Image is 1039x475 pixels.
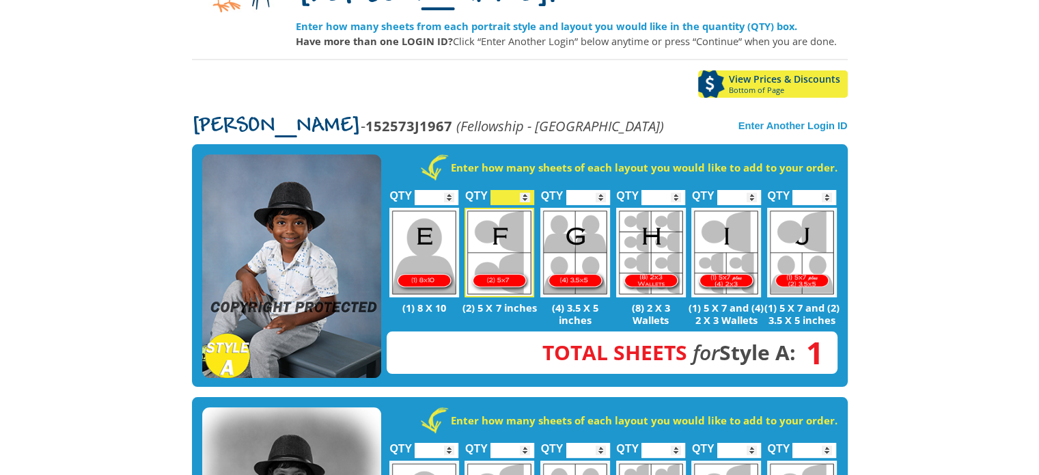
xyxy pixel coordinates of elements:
label: QTY [541,428,564,461]
span: [PERSON_NAME] [192,116,361,137]
label: QTY [465,428,488,461]
img: G [540,208,610,297]
label: QTY [389,175,412,208]
label: QTY [616,175,639,208]
span: Total Sheets [542,338,687,366]
label: QTY [541,175,564,208]
img: H [616,208,686,297]
strong: Have more than one LOGIN ID? [296,34,453,48]
em: for [693,338,719,366]
p: Click “Enter Another Login” below anytime or press “Continue” when you are done. [296,33,848,49]
p: (2) 5 X 7 inches [462,301,538,314]
strong: Style A: [542,338,796,366]
label: QTY [767,428,790,461]
p: (1) 5 X 7 and (2) 3.5 X 5 inches [764,301,840,326]
p: - [192,118,664,134]
p: (8) 2 X 3 Wallets [613,301,689,326]
a: Enter Another Login ID [738,120,848,131]
span: 1 [796,345,824,360]
img: STYLE A [202,154,381,379]
p: (4) 3.5 X 5 inches [538,301,613,326]
label: QTY [616,428,639,461]
strong: Enter how many sheets from each portrait style and layout you would like in the quantity (QTY) box. [296,19,797,33]
em: (Fellowship - [GEOGRAPHIC_DATA]) [456,116,664,135]
img: E [389,208,459,297]
label: QTY [767,175,790,208]
img: F [465,208,534,297]
p: (1) 8 X 10 [387,301,462,314]
a: View Prices & DiscountsBottom of Page [698,70,848,98]
img: J [767,208,837,297]
label: QTY [465,175,488,208]
label: QTY [692,175,715,208]
strong: Enter how many sheets of each layout you would like to add to your order. [451,413,837,427]
img: I [691,208,761,297]
span: Bottom of Page [729,86,848,94]
strong: Enter how many sheets of each layout you would like to add to your order. [451,161,837,174]
strong: 152573J1967 [365,116,452,135]
p: (1) 5 X 7 and (4) 2 X 3 Wallets [689,301,764,326]
label: QTY [692,428,715,461]
label: QTY [389,428,412,461]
